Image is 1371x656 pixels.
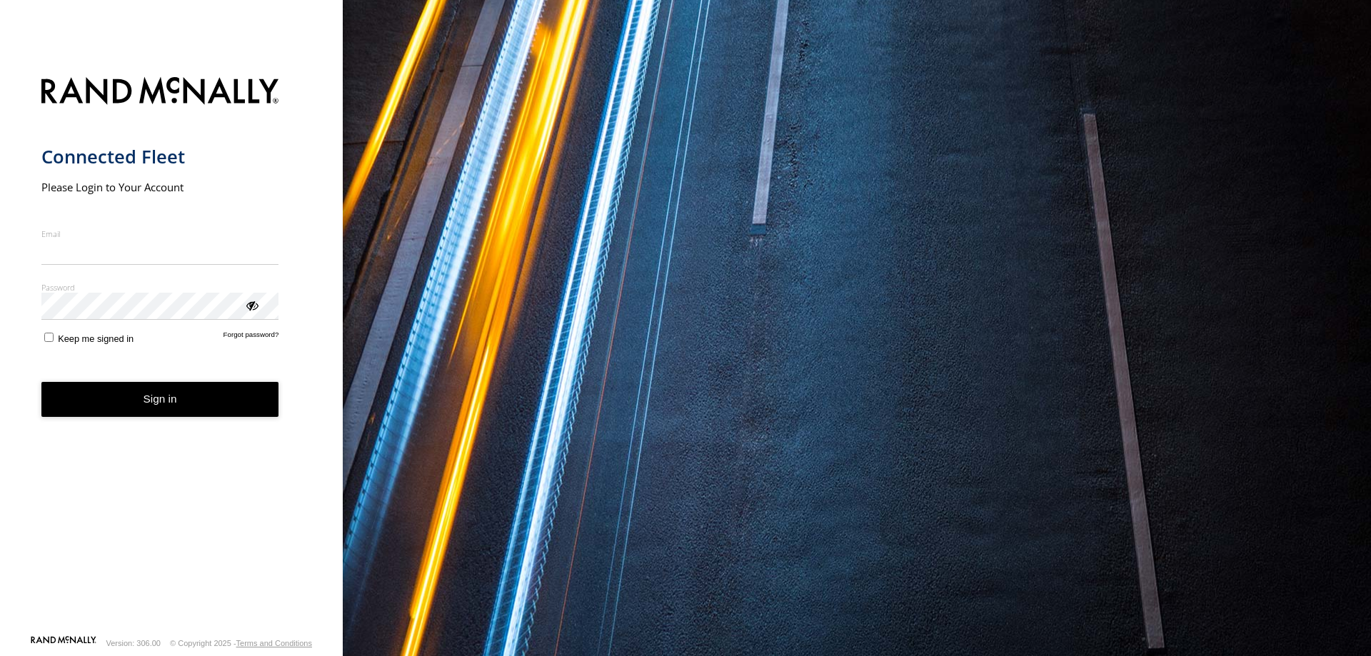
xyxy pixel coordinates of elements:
[106,639,161,647] div: Version: 306.00
[224,330,279,344] a: Forgot password?
[41,180,279,194] h2: Please Login to Your Account
[41,145,279,168] h1: Connected Fleet
[236,639,312,647] a: Terms and Conditions
[41,382,279,417] button: Sign in
[58,333,134,344] span: Keep me signed in
[41,282,279,293] label: Password
[31,636,96,650] a: Visit our Website
[44,333,54,342] input: Keep me signed in
[41,74,279,111] img: Rand McNally
[244,298,258,312] div: ViewPassword
[41,228,279,239] label: Email
[41,69,302,635] form: main
[170,639,312,647] div: © Copyright 2025 -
